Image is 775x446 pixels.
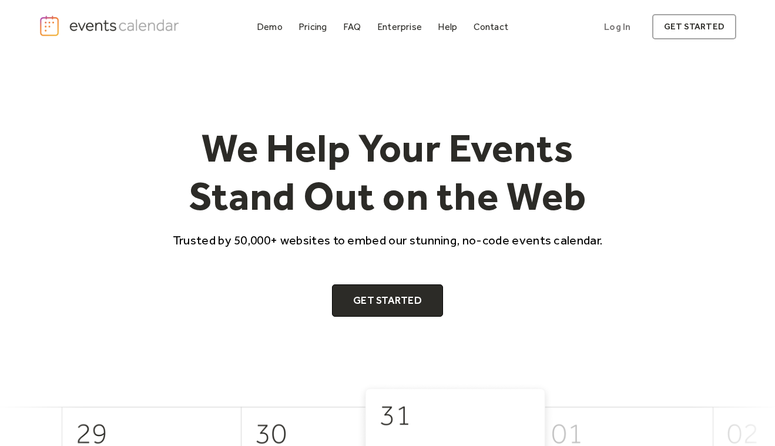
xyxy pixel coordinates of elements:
div: Contact [474,24,509,30]
p: Trusted by 50,000+ websites to embed our stunning, no-code events calendar. [162,232,613,249]
a: Contact [469,19,514,35]
a: Pricing [294,19,332,35]
div: Pricing [298,24,327,30]
a: get started [652,14,736,39]
a: Help [433,19,462,35]
a: home [39,15,182,37]
div: FAQ [343,24,361,30]
a: FAQ [338,19,366,35]
h1: We Help Your Events Stand Out on the Web [162,124,613,220]
div: Help [438,24,457,30]
a: Demo [252,19,287,35]
a: Enterprise [373,19,427,35]
div: Demo [257,24,283,30]
a: Get Started [332,284,443,317]
div: Enterprise [377,24,422,30]
a: Log In [592,14,642,39]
